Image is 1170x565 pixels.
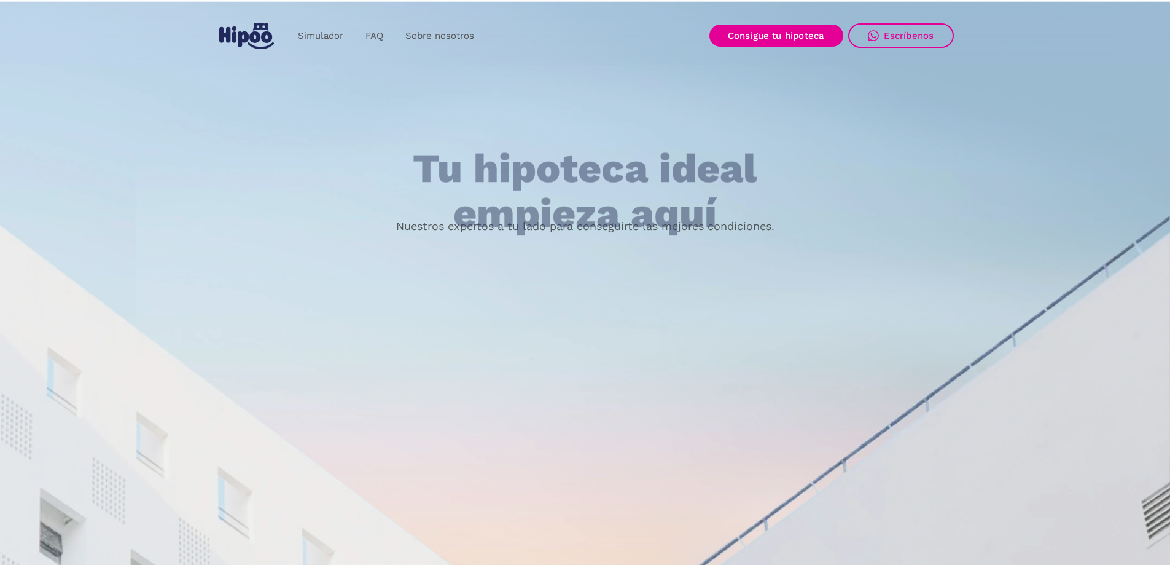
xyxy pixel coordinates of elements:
[394,24,485,48] a: Sobre nosotros
[884,30,934,41] div: Escríbenos
[709,25,843,47] a: Consigue tu hipoteca
[217,18,277,54] a: home
[352,147,817,236] h1: Tu hipoteca ideal empieza aquí
[848,23,954,48] a: Escríbenos
[287,24,354,48] a: Simulador
[354,24,394,48] a: FAQ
